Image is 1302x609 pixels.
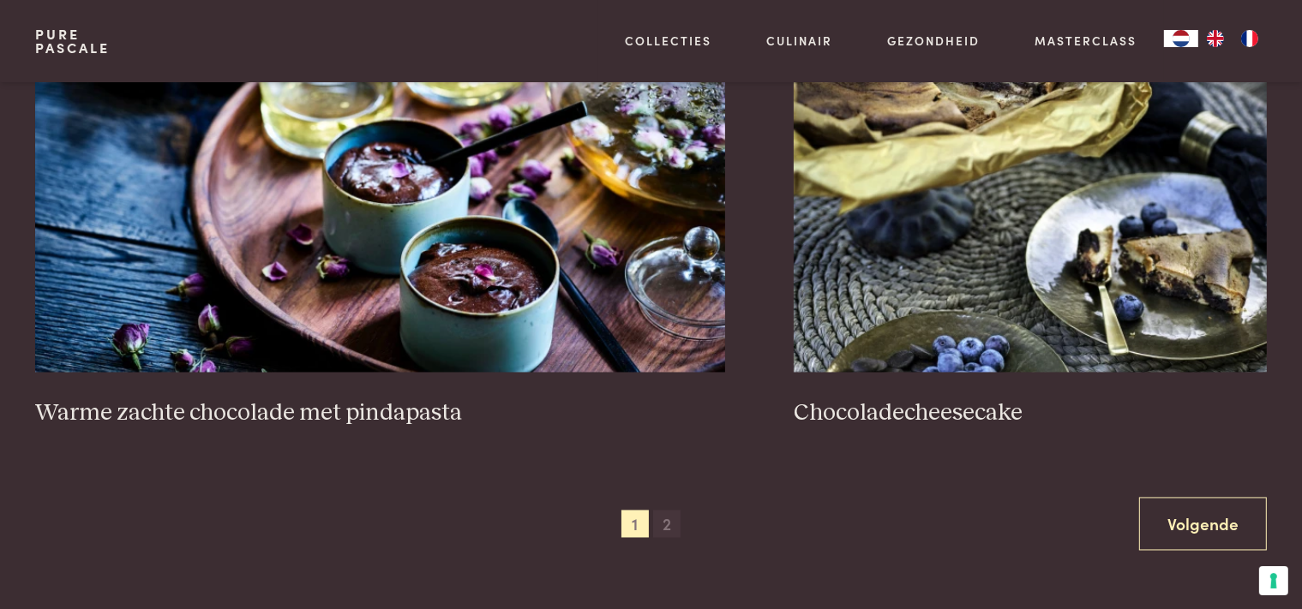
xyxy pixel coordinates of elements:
[1198,30,1233,47] a: EN
[794,399,1267,429] h3: Chocoladecheesecake
[35,399,725,429] h3: Warme zachte chocolade met pindapasta
[621,510,649,538] span: 1
[35,27,110,55] a: PurePascale
[1139,498,1267,552] a: Volgende
[653,510,681,538] span: 2
[35,30,725,373] img: Warme zachte chocolade met pindapasta
[887,32,980,50] a: Gezondheid
[794,30,1267,373] img: Chocoladecheesecake
[1035,32,1137,50] a: Masterclass
[794,30,1267,429] a: Chocoladecheesecake Chocoladecheesecake
[626,32,712,50] a: Collecties
[1164,30,1198,47] div: Language
[766,32,832,50] a: Culinair
[1164,30,1267,47] aside: Language selected: Nederlands
[1198,30,1267,47] ul: Language list
[1259,566,1288,595] button: Uw voorkeuren voor toestemming voor trackingtechnologieën
[35,30,725,429] a: Warme zachte chocolade met pindapasta Warme zachte chocolade met pindapasta
[1233,30,1267,47] a: FR
[1164,30,1198,47] a: NL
